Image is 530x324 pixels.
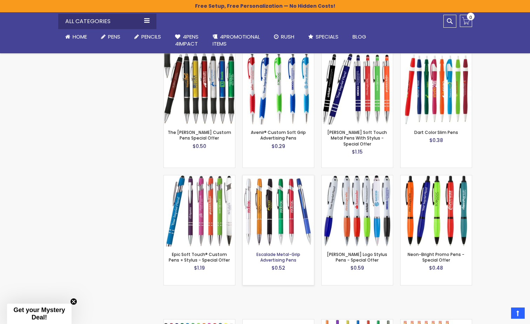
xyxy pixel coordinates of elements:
a: Neon-Bright Promo Pens - Special Offer [408,251,464,263]
span: 0 [469,14,472,21]
span: $0.38 [429,137,443,144]
img: Escalade Metal-Grip Advertising Pens [243,175,314,247]
img: Dart Color slim Pens [401,53,472,124]
a: Home [58,29,94,45]
div: All Categories [58,14,156,29]
a: Rush [267,29,301,45]
span: $0.29 [271,143,285,150]
span: $0.59 [350,264,364,271]
a: Escalade Metal-Grip Advertising Pens [256,251,300,263]
a: Neon-Bright Promo Pens - Special Offer [401,175,472,181]
span: Blog [353,33,366,40]
span: Pens [108,33,120,40]
a: Pencils [127,29,168,45]
a: Celeste Soft Touch Metal Pens With Stylus - Special Offer [322,53,393,59]
button: Close teaser [70,298,77,305]
a: [PERSON_NAME] Logo Stylus Pens - Special Offer [327,251,387,263]
span: Specials [316,33,338,40]
iframe: Google Customer Reviews [472,305,530,324]
a: [PERSON_NAME] Soft Touch Metal Pens With Stylus - Special Offer [327,129,387,147]
a: Pens [94,29,127,45]
a: Avenir® Custom Soft Grip Advertising Pens [243,53,314,59]
a: Kimberly Logo Stylus Pens - Special Offer [322,175,393,181]
span: $1.15 [352,148,363,155]
span: $0.48 [429,264,443,271]
span: $0.50 [193,143,206,150]
span: 4PROMOTIONAL ITEMS [213,33,260,47]
span: Pencils [141,33,161,40]
a: Epic Soft Touch® Custom Pens + Stylus - Special Offer [169,251,230,263]
a: Escalade Metal-Grip Advertising Pens [243,175,314,181]
img: Neon-Bright Promo Pens - Special Offer [401,175,472,247]
span: $1.19 [194,264,205,271]
span: Home [73,33,87,40]
div: Get your Mystery Deal!Close teaser [7,304,72,324]
a: Dart Color slim Pens [401,53,472,59]
a: The [PERSON_NAME] Custom Pens Special Offer [168,129,231,141]
a: 4Pens4impact [168,29,206,52]
img: Kimberly Logo Stylus Pens - Special Offer [322,175,393,247]
a: Avenir® Custom Soft Grip Advertising Pens [251,129,306,141]
span: 4Pens 4impact [175,33,199,47]
a: Epic Soft Touch® Custom Pens + Stylus - Special Offer [164,175,235,181]
img: Celeste Soft Touch Metal Pens With Stylus - Special Offer [322,53,393,124]
img: The Barton Custom Pens Special Offer [164,53,235,124]
a: Blog [345,29,373,45]
span: $0.52 [271,264,285,271]
a: The Barton Custom Pens Special Offer [164,53,235,59]
a: 0 [460,15,472,27]
img: Avenir® Custom Soft Grip Advertising Pens [243,53,314,124]
span: Rush [281,33,294,40]
a: Specials [301,29,345,45]
img: Epic Soft Touch® Custom Pens + Stylus - Special Offer [164,175,235,247]
span: Get your Mystery Deal! [13,306,65,321]
a: Dart Color Slim Pens [414,129,458,135]
a: 4PROMOTIONALITEMS [206,29,267,52]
